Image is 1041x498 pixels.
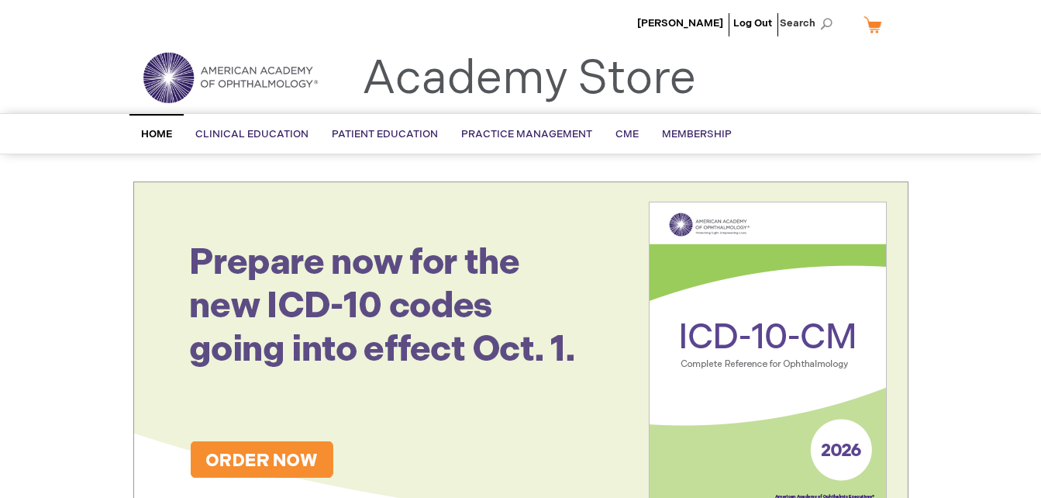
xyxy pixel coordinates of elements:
span: Practice Management [461,128,592,140]
span: Search [780,8,839,39]
span: Patient Education [332,128,438,140]
span: Membership [662,128,732,140]
span: CME [615,128,639,140]
a: Academy Store [362,51,696,107]
a: Log Out [733,17,772,29]
span: Clinical Education [195,128,309,140]
span: Home [141,128,172,140]
a: [PERSON_NAME] [637,17,723,29]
